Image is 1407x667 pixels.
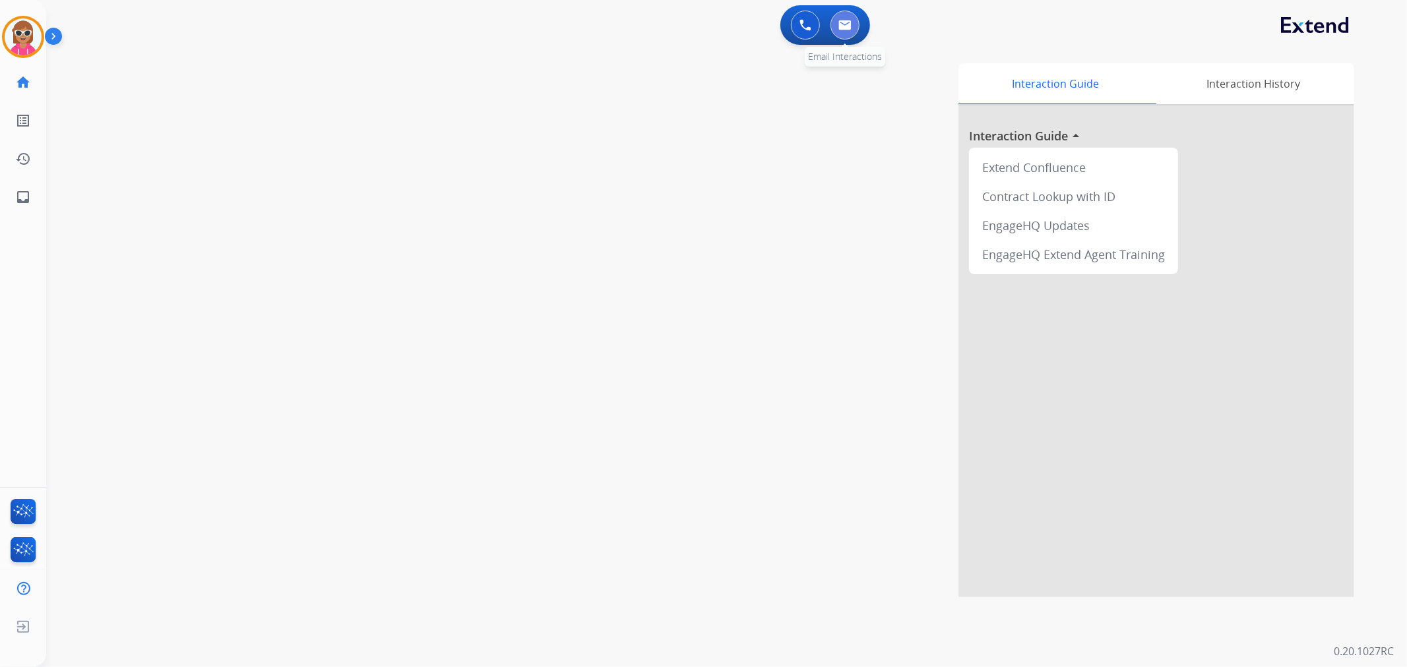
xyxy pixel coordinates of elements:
[15,113,31,129] mat-icon: list_alt
[958,63,1153,104] div: Interaction Guide
[15,151,31,167] mat-icon: history
[974,153,1173,182] div: Extend Confluence
[974,240,1173,269] div: EngageHQ Extend Agent Training
[1153,63,1354,104] div: Interaction History
[808,50,882,63] span: Email Interactions
[974,211,1173,240] div: EngageHQ Updates
[1334,643,1394,659] p: 0.20.1027RC
[974,182,1173,211] div: Contract Lookup with ID
[15,74,31,90] mat-icon: home
[15,189,31,205] mat-icon: inbox
[5,18,42,55] img: avatar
